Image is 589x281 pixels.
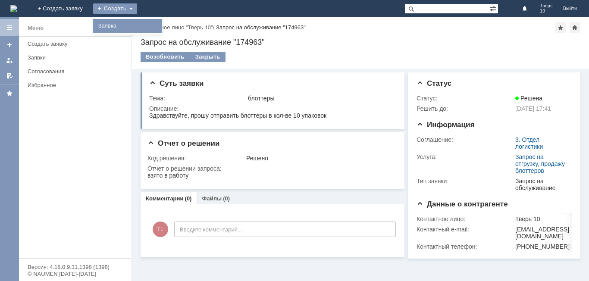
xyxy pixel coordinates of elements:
[10,5,17,12] a: Перейти на домашнюю страницу
[417,215,514,222] div: Контактное лицо:
[147,155,244,162] div: Код решения:
[555,22,566,33] div: Добавить в избранное
[147,139,219,147] span: Отчет о решении
[95,21,160,31] a: Заявка
[3,53,16,67] a: Мои заявки
[28,68,126,75] div: Согласования
[28,54,126,61] div: Заявки
[28,82,116,88] div: Избранное
[570,22,580,33] div: Сделать домашней страницей
[489,4,498,12] span: Расширенный поиск
[417,136,514,143] div: Соглашение:
[149,105,395,112] div: Описание:
[248,95,393,102] div: блоттеры
[417,243,514,250] div: Контактный телефон:
[202,195,222,202] a: Файлы
[28,264,122,270] div: Версия: 4.18.0.9.31.1398 (1398)
[149,79,204,87] span: Суть заявки
[28,41,126,47] div: Создать заявку
[147,165,395,172] div: Отчет о решении запроса:
[246,155,393,162] div: Решено
[417,178,514,184] div: Тип заявки:
[417,121,474,129] span: Информация
[417,95,514,102] div: Статус:
[141,24,216,31] div: /
[515,178,568,191] div: Запрос на обслуживание
[515,243,570,250] div: [PHONE_NUMBER]
[28,271,122,277] div: © NAUMEN [DATE]-[DATE]
[417,153,514,160] div: Услуга:
[515,226,570,240] div: [EMAIL_ADDRESS][DOMAIN_NAME]
[417,79,451,87] span: Статус
[10,5,17,12] img: logo
[223,195,230,202] div: (0)
[141,38,580,47] div: Запрос на обслуживание "174963"
[417,200,508,208] span: Данные о контрагенте
[515,215,570,222] div: Тверь 10
[540,3,553,9] span: Тверь
[417,105,514,112] div: Решить до:
[216,24,306,31] div: Запрос на обслуживание "174963"
[515,153,565,174] a: Запрос на отгрузку, продажу блоттеров
[146,195,184,202] a: Комментарии
[3,69,16,83] a: Мои согласования
[540,9,553,14] span: 10
[24,65,129,78] a: Согласования
[3,38,16,52] a: Создать заявку
[515,105,551,112] span: [DATE] 17:41
[141,24,213,31] a: Контактное лицо "Тверь 10"
[515,136,543,150] a: 3. Отдел логистики
[24,37,129,50] a: Создать заявку
[149,95,246,102] div: Тема:
[185,195,192,202] div: (0)
[28,23,44,33] div: Меню
[515,95,542,102] span: Решена
[153,222,168,237] span: Т1
[93,3,137,14] div: Создать
[24,51,129,64] a: Заявки
[417,226,514,233] div: Контактный e-mail:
